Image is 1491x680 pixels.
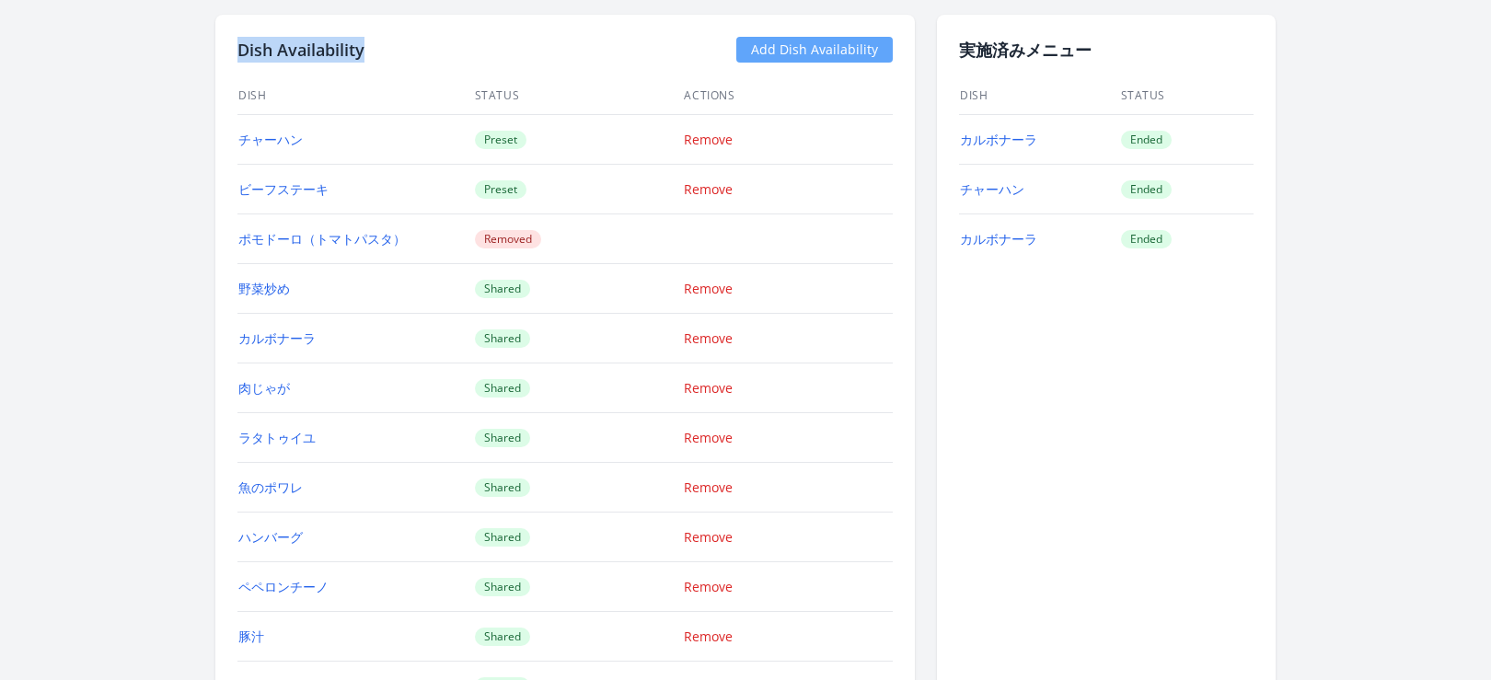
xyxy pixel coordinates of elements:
span: Shared [475,379,530,398]
span: Ended [1121,131,1172,149]
th: Dish [237,77,474,115]
a: Remove [684,131,733,148]
a: カルボナーラ [960,131,1037,148]
span: Preset [475,131,526,149]
th: Dish [959,77,1120,115]
a: ビーフステーキ [238,180,329,198]
a: ハンバーグ [238,528,303,546]
a: ペペロンチーノ [238,578,329,595]
a: 魚のポワレ [238,478,303,496]
span: Shared [475,528,530,547]
a: Remove [684,429,733,446]
a: Remove [684,478,733,496]
a: カルボナーラ [238,329,316,347]
span: Ended [1121,230,1172,248]
a: カルボナーラ [960,230,1037,248]
span: Shared [475,429,530,447]
th: Actions [683,77,893,115]
a: 肉じゃが [238,379,290,397]
span: Shared [475,478,530,497]
span: Ended [1121,180,1172,199]
a: Remove [684,379,733,397]
span: Shared [475,578,530,596]
span: Shared [475,280,530,298]
th: Status [474,77,684,115]
a: Add Dish Availability [736,37,893,63]
a: Remove [684,329,733,347]
a: 野菜炒め [238,280,290,297]
a: 豚汁 [238,628,264,645]
h2: Dish Availability [237,37,364,63]
span: Shared [475,628,530,646]
h2: 実施済みメニュー [959,37,1254,63]
a: ラタトゥイユ [238,429,316,446]
a: ポモドーロ（トマトパスタ） [238,230,406,248]
a: Remove [684,628,733,645]
span: Preset [475,180,526,199]
a: Remove [684,578,733,595]
a: チャーハン [960,180,1024,198]
a: Remove [684,280,733,297]
th: Status [1120,77,1254,115]
a: Remove [684,528,733,546]
a: Remove [684,180,733,198]
span: Removed [475,230,541,248]
a: チャーハン [238,131,303,148]
span: Shared [475,329,530,348]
